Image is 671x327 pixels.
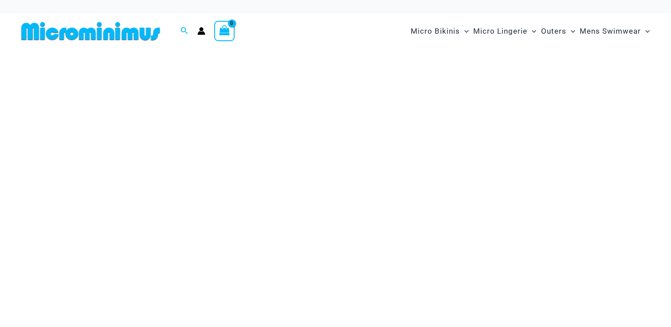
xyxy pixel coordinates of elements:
[641,20,650,43] span: Menu Toggle
[214,21,235,41] a: View Shopping Cart, empty
[527,20,536,43] span: Menu Toggle
[471,18,538,45] a: Micro LingerieMenu ToggleMenu Toggle
[411,20,460,43] span: Micro Bikinis
[580,20,641,43] span: Mens Swimwear
[408,18,471,45] a: Micro BikinisMenu ToggleMenu Toggle
[577,18,652,45] a: Mens SwimwearMenu ToggleMenu Toggle
[541,20,566,43] span: Outers
[197,27,205,35] a: Account icon link
[18,21,164,41] img: MM SHOP LOGO FLAT
[407,16,653,46] nav: Site Navigation
[460,20,469,43] span: Menu Toggle
[566,20,575,43] span: Menu Toggle
[181,26,188,37] a: Search icon link
[539,18,577,45] a: OutersMenu ToggleMenu Toggle
[473,20,527,43] span: Micro Lingerie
